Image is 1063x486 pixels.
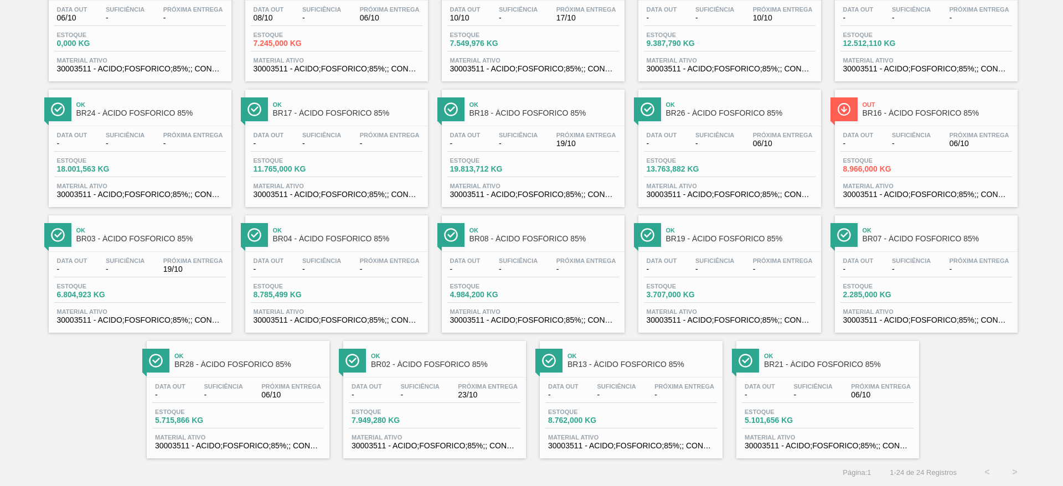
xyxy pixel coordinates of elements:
[254,316,420,324] span: 30003511 - ACIDO;FOSFORICO;85%;; CONTAINER
[254,57,420,64] span: Material ativo
[444,102,458,116] img: Ícone
[647,165,724,173] span: 13.763,882 KG
[647,65,813,73] span: 30003511 - ACIDO;FOSFORICO;85%;; CONTAINER
[843,39,921,48] span: 12.512,110 KG
[630,207,827,333] a: ÍconeOkBR19 - ÁCIDO FOSFÓRICO 85%Data out-Suficiência-Próxima Entrega-Estoque3.707,000 KGMaterial...
[106,257,145,264] span: Suficiência
[950,139,1009,148] span: 06/10
[499,6,538,13] span: Suficiência
[630,81,827,207] a: ÍconeOkBR26 - ÁCIDO FOSFÓRICO 85%Data out-Suficiência-Próxima Entrega06/10Estoque13.763,882 KGMat...
[163,265,223,273] span: 19/10
[155,383,185,390] span: Data out
[400,383,439,390] span: Suficiência
[654,383,714,390] span: Próxima Entrega
[837,102,851,116] img: Ícone
[360,265,420,273] span: -
[843,14,874,22] span: -
[666,227,816,234] span: Ok
[666,109,816,117] span: BR26 - ÁCIDO FOSFÓRICO 85%
[745,391,775,399] span: -
[745,442,911,450] span: 30003511 - ACIDO;FOSFORICO;85%;; CONTAINER
[450,265,481,273] span: -
[450,291,528,299] span: 4.984,200 KG
[843,468,871,477] span: Página : 1
[469,235,619,243] span: BR08 - ÁCIDO FOSFÓRICO 85%
[647,57,813,64] span: Material ativo
[548,416,626,425] span: 8.762,000 KG
[434,207,630,333] a: ÍconeOkBR08 - ÁCIDO FOSFÓRICO 85%Data out-Suficiência-Próxima Entrega-Estoque4.984,200 KGMaterial...
[163,6,223,13] span: Próxima Entrega
[450,165,528,173] span: 19.813,712 KG
[163,14,223,22] span: -
[695,6,734,13] span: Suficiência
[843,165,921,173] span: 8.966,000 KG
[843,32,921,38] span: Estoque
[1001,458,1029,486] button: >
[647,183,813,189] span: Material ativo
[950,132,1009,138] span: Próxima Entrega
[647,265,677,273] span: -
[237,81,434,207] a: ÍconeOkBR17 - ÁCIDO FOSFÓRICO 85%Data out-Suficiência-Próxima Entrega-Estoque11.765,000 KGMateria...
[892,132,931,138] span: Suficiência
[57,157,135,164] span: Estoque
[352,442,518,450] span: 30003511 - ACIDO;FOSFORICO;85%;; CONTAINER
[647,39,724,48] span: 9.387,790 KG
[843,132,874,138] span: Data out
[254,283,331,289] span: Estoque
[793,391,832,399] span: -
[302,6,341,13] span: Suficiência
[254,139,284,148] span: -
[57,183,223,189] span: Material ativo
[450,190,616,199] span: 30003511 - ACIDO;FOSFORICO;85%;; CONTAINER
[647,291,724,299] span: 3.707,000 KG
[254,65,420,73] span: 30003511 - ACIDO;FOSFORICO;85%;; CONTAINER
[499,265,538,273] span: -
[57,165,135,173] span: 18.001,563 KG
[556,139,616,148] span: 19/10
[892,257,931,264] span: Suficiência
[764,353,914,359] span: Ok
[641,228,654,242] img: Ícone
[950,257,1009,264] span: Próxima Entrega
[360,14,420,22] span: 06/10
[51,228,65,242] img: Ícone
[360,257,420,264] span: Próxima Entrega
[863,101,1012,108] span: Out
[843,65,1009,73] span: 30003511 - ACIDO;FOSFORICO;85%;; CONTAINER
[371,353,520,359] span: Ok
[745,434,911,441] span: Material ativo
[247,228,261,242] img: Ícone
[138,333,335,458] a: ÍconeOkBR28 - ÁCIDO FOSFÓRICO 85%Data out-Suficiência-Próxima Entrega06/10Estoque5.715,866 KGMate...
[302,139,341,148] span: -
[76,235,226,243] span: BR03 - ÁCIDO FOSFÓRICO 85%
[450,65,616,73] span: 30003511 - ACIDO;FOSFORICO;85%;; CONTAINER
[450,32,528,38] span: Estoque
[843,308,1009,315] span: Material ativo
[647,32,724,38] span: Estoque
[863,109,1012,117] span: BR16 - ÁCIDO FOSFÓRICO 85%
[254,132,284,138] span: Data out
[647,157,724,164] span: Estoque
[548,409,626,415] span: Estoque
[753,257,813,264] span: Próxima Entrega
[450,183,616,189] span: Material ativo
[469,101,619,108] span: Ok
[450,14,481,22] span: 10/10
[647,132,677,138] span: Data out
[155,416,233,425] span: 5.715,866 KG
[567,360,717,369] span: BR13 - ÁCIDO FOSFÓRICO 85%
[57,65,223,73] span: 30003511 - ACIDO;FOSFORICO;85%;; CONTAINER
[843,6,874,13] span: Data out
[556,14,616,22] span: 17/10
[57,308,223,315] span: Material ativo
[753,132,813,138] span: Próxima Entrega
[666,101,816,108] span: Ok
[843,265,874,273] span: -
[57,32,135,38] span: Estoque
[597,391,636,399] span: -
[352,434,518,441] span: Material ativo
[273,101,422,108] span: Ok
[174,353,324,359] span: Ok
[753,6,813,13] span: Próxima Entrega
[843,190,1009,199] span: 30003511 - ACIDO;FOSFORICO;85%;; CONTAINER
